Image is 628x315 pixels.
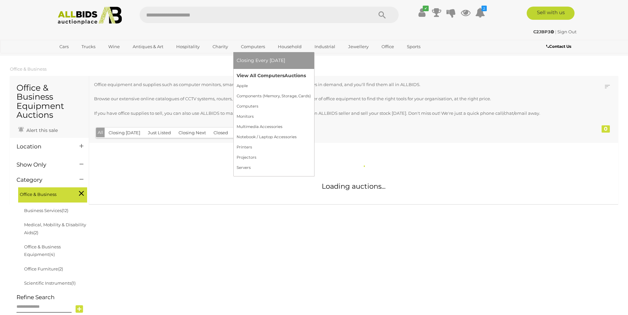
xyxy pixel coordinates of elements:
img: Allbids.com.au [54,7,126,25]
a: Hospitality [172,41,204,52]
button: Closed [210,128,232,138]
span: (2) [58,266,63,271]
a: Trucks [77,41,100,52]
button: Closing Next [175,128,210,138]
p: Office equipment and supplies such as computer monitors, smartphones and office furniture are alw... [94,81,565,88]
a: ✔ [417,7,427,18]
a: C2JBP3 [533,29,555,34]
a: Wine [104,41,124,52]
a: Charity [208,41,232,52]
a: Alert this sale [17,125,59,135]
button: All [96,128,105,137]
a: Cars [55,41,73,52]
i: 2 [481,6,487,11]
strong: C2JBP3 [533,29,554,34]
span: (1) [71,280,76,286]
span: Office & Business [20,189,69,198]
a: Office & Business [10,66,47,72]
a: Sports [403,41,425,52]
a: Household [274,41,306,52]
button: Search [366,7,399,23]
p: Browse our extensive online catalogues of CCTV systems, routers, desks, storage cabinets and all ... [94,95,565,103]
button: Closing [DATE] [105,128,144,138]
span: Loading auctions... [322,182,385,190]
i: ✔ [423,6,429,11]
a: Antiques & Art [128,41,168,52]
h4: Category [17,177,70,183]
span: | [555,29,556,34]
a: Office & Business Equipment(4) [24,244,61,257]
button: Just Listed [144,128,175,138]
a: Industrial [310,41,340,52]
div: If you have office supplies to sell, you can also use ALLBIDS to maximise your return. Apply to b... [94,81,570,125]
span: (4) [49,252,55,257]
a: Jewellery [344,41,373,52]
h4: Location [17,143,70,150]
span: (12) [62,208,68,213]
a: Sign Out [557,29,577,34]
a: 2 [475,7,485,18]
a: Sell with us [527,7,575,20]
h1: Office & Business Equipment Auctions [17,83,82,120]
a: Contact Us [546,43,573,50]
h4: Show Only [17,162,70,168]
h4: Refine Search [17,294,87,300]
button: Featured [232,128,259,138]
a: Office [377,41,398,52]
a: Medical, Mobility & Disability Aids(2) [24,222,86,235]
a: Scientific Instruments(1) [24,280,76,286]
b: Contact Us [546,44,571,49]
a: [GEOGRAPHIC_DATA] [55,52,111,63]
span: Alert this sale [25,127,58,133]
a: Business Services(12) [24,208,68,213]
span: (2) [33,230,38,235]
a: Computers [237,41,269,52]
div: 0 [602,125,610,133]
a: Office Furniture(2) [24,266,63,271]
